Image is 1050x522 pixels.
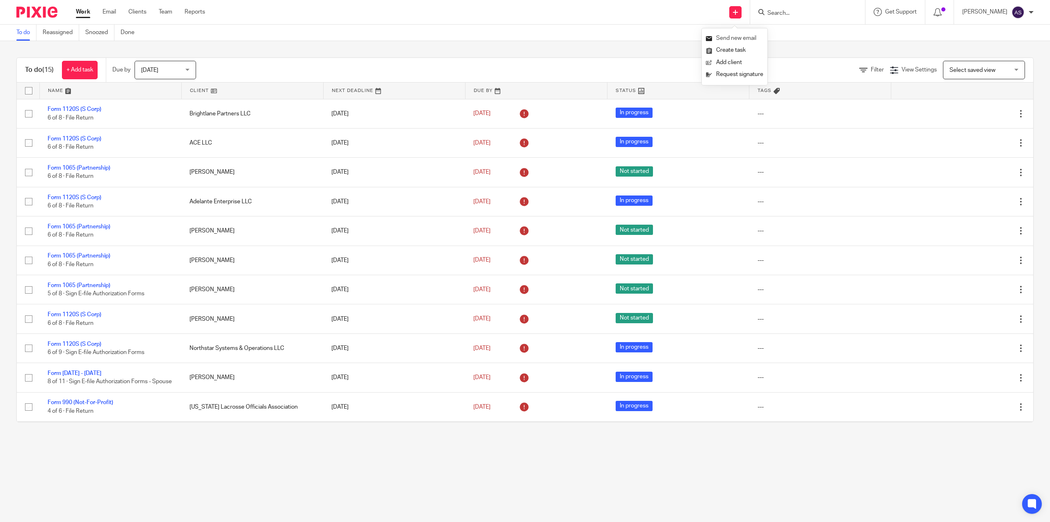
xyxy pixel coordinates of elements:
td: [PERSON_NAME] [181,422,323,451]
a: Form 1065 (Partnership) [48,165,110,171]
span: [DATE] [141,67,158,73]
span: [DATE] [473,375,491,380]
span: Tags [758,88,772,93]
span: 6 of 8 · File Return [48,262,94,267]
a: Add client [706,57,763,69]
p: Due by [112,66,130,74]
a: Form 1120S (S Corp) [48,136,101,142]
span: 5 of 8 · Sign E-file Authorization Forms [48,291,144,297]
span: Not started [616,254,653,264]
div: --- [758,256,883,264]
div: --- [758,227,883,235]
a: Form 1120S (S Corp) [48,106,101,112]
td: Northstar Systems & Operations LLC [181,333,323,363]
a: Form 1065 (Partnership) [48,253,110,259]
td: [DATE] [323,128,465,157]
a: Clients [128,8,146,16]
span: [DATE] [473,345,491,351]
span: [DATE] [473,404,491,410]
td: [US_STATE] Lacrosse Officials Association [181,392,323,421]
span: In progress [616,195,653,206]
span: 6 of 8 · File Return [48,203,94,209]
span: [DATE] [473,316,491,322]
div: --- [758,403,883,411]
a: Form 1120S (S Corp) [48,195,101,200]
td: [DATE] [323,99,465,128]
p: [PERSON_NAME] [962,8,1007,16]
h1: To do [25,66,54,74]
div: --- [758,139,883,147]
a: Work [76,8,90,16]
span: 6 of 8 · File Return [48,144,94,150]
img: Pixie [16,7,57,18]
td: ACE LLC [181,128,323,157]
td: [DATE] [323,275,465,304]
td: [DATE] [323,187,465,216]
a: Email [103,8,116,16]
span: Not started [616,313,653,323]
td: [DATE] [323,392,465,421]
div: --- [758,285,883,294]
span: Select saved view [950,67,995,73]
td: [DATE] [323,158,465,187]
span: [DATE] [473,111,491,117]
div: --- [758,168,883,176]
div: --- [758,373,883,382]
span: View Settings [902,67,937,73]
td: [PERSON_NAME] [181,158,323,187]
img: svg%3E [1011,6,1025,19]
td: [DATE] [323,304,465,333]
span: Not started [616,283,653,294]
span: Not started [616,225,653,235]
span: [DATE] [473,169,491,175]
td: [DATE] [323,363,465,392]
a: Team [159,8,172,16]
td: [DATE] [323,216,465,246]
span: 4 of 6 · File Return [48,408,94,414]
span: 6 of 9 · Sign E-file Authorization Forms [48,350,144,355]
span: [DATE] [473,287,491,292]
td: [PERSON_NAME] [181,246,323,275]
span: 8 of 11 · Sign E-file Authorization Forms - Spouse [48,379,172,385]
a: To do [16,25,37,41]
span: In progress [616,342,653,352]
a: Form 990 (Not-For-Profit) [48,400,113,405]
span: 6 of 8 · File Return [48,115,94,121]
a: Form 1065 (Partnership) [48,283,110,288]
td: [PERSON_NAME] [181,275,323,304]
span: In progress [616,372,653,382]
span: 6 of 8 · File Return [48,232,94,238]
td: [PERSON_NAME] [181,216,323,246]
span: Not started [616,166,653,177]
td: Brightlane Partners LLC [181,99,323,128]
td: [PERSON_NAME] [181,363,323,392]
span: In progress [616,137,653,147]
span: [DATE] [473,258,491,263]
td: [DATE] [323,246,465,275]
span: (15) [42,67,54,73]
a: Create task [706,44,763,56]
td: [DATE] [323,422,465,451]
span: [DATE] [473,199,491,205]
div: --- [758,344,883,352]
a: Form 1120S (S Corp) [48,341,101,347]
a: Snoozed [85,25,114,41]
span: Filter [871,67,884,73]
span: In progress [616,401,653,411]
div: --- [758,110,883,118]
span: [DATE] [473,228,491,234]
a: Done [121,25,141,41]
a: Reports [185,8,205,16]
td: [PERSON_NAME] [181,304,323,333]
span: 6 of 8 · File Return [48,320,94,326]
td: [DATE] [323,333,465,363]
span: In progress [616,108,653,118]
a: Reassigned [43,25,79,41]
div: --- [758,198,883,206]
a: Form 1120S (S Corp) [48,312,101,317]
span: Get Support [885,9,917,15]
span: 6 of 8 · File Return [48,174,94,179]
a: Form [DATE] - [DATE] [48,370,101,376]
div: --- [758,315,883,323]
input: Search [767,10,840,17]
